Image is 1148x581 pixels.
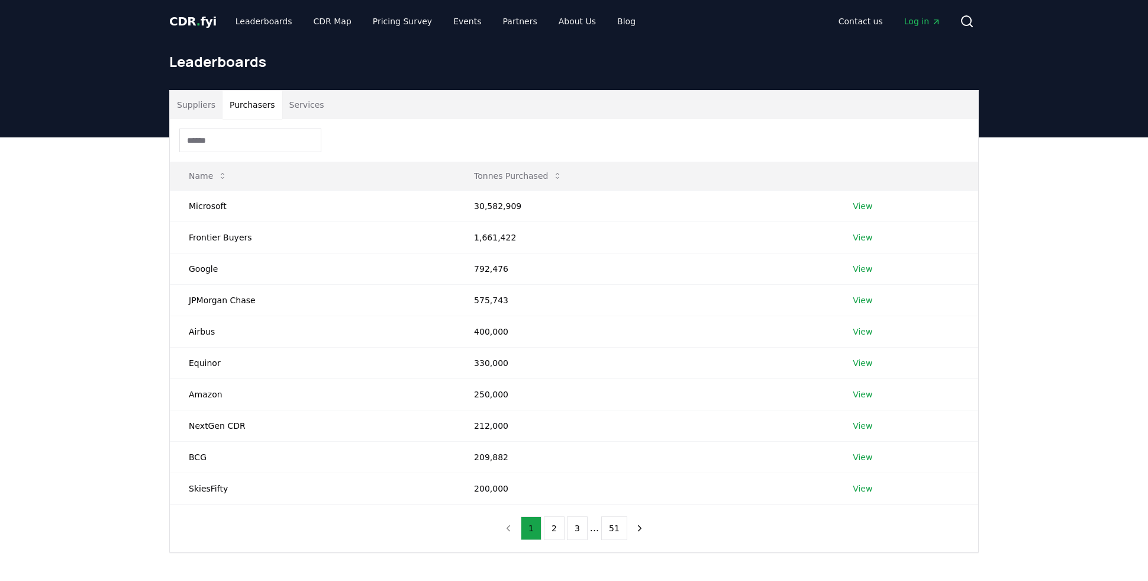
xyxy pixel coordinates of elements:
[630,516,650,540] button: next page
[521,516,541,540] button: 1
[601,516,627,540] button: 51
[444,11,491,32] a: Events
[169,52,979,71] h1: Leaderboards
[304,11,361,32] a: CDR Map
[455,284,834,316] td: 575,743
[853,263,872,275] a: View
[169,14,217,28] span: CDR fyi
[544,516,565,540] button: 2
[465,164,572,188] button: Tonnes Purchased
[904,15,941,27] span: Log in
[170,91,222,119] button: Suppliers
[829,11,892,32] a: Contact us
[170,347,455,378] td: Equinor
[170,284,455,316] td: JPMorgan Chase
[455,347,834,378] td: 330,000
[455,222,834,253] td: 1,661,422
[169,13,217,30] a: CDR.fyi
[455,253,834,284] td: 792,476
[455,316,834,347] td: 400,000
[455,378,834,410] td: 250,000
[170,253,455,284] td: Google
[608,11,645,32] a: Blog
[363,11,441,32] a: Pricing Survey
[455,441,834,473] td: 209,882
[853,232,872,243] a: View
[170,410,455,441] td: NextGen CDR
[455,190,834,222] td: 30,582,909
[170,473,455,504] td: SkiesFifty
[226,11,302,32] a: Leaderboards
[549,11,605,32] a: About Us
[226,11,645,32] nav: Main
[853,294,872,306] a: View
[895,11,950,32] a: Log in
[853,200,872,212] a: View
[590,521,599,535] li: ...
[222,91,282,119] button: Purchasers
[853,326,872,338] a: View
[567,516,588,540] button: 3
[853,483,872,495] a: View
[853,389,872,400] a: View
[853,451,872,463] a: View
[853,420,872,432] a: View
[494,11,547,32] a: Partners
[170,316,455,347] td: Airbus
[196,14,201,28] span: .
[853,357,872,369] a: View
[179,164,237,188] button: Name
[455,410,834,441] td: 212,000
[455,473,834,504] td: 200,000
[170,190,455,222] td: Microsoft
[170,222,455,253] td: Frontier Buyers
[170,441,455,473] td: BCG
[282,91,331,119] button: Services
[170,378,455,410] td: Amazon
[829,11,950,32] nav: Main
